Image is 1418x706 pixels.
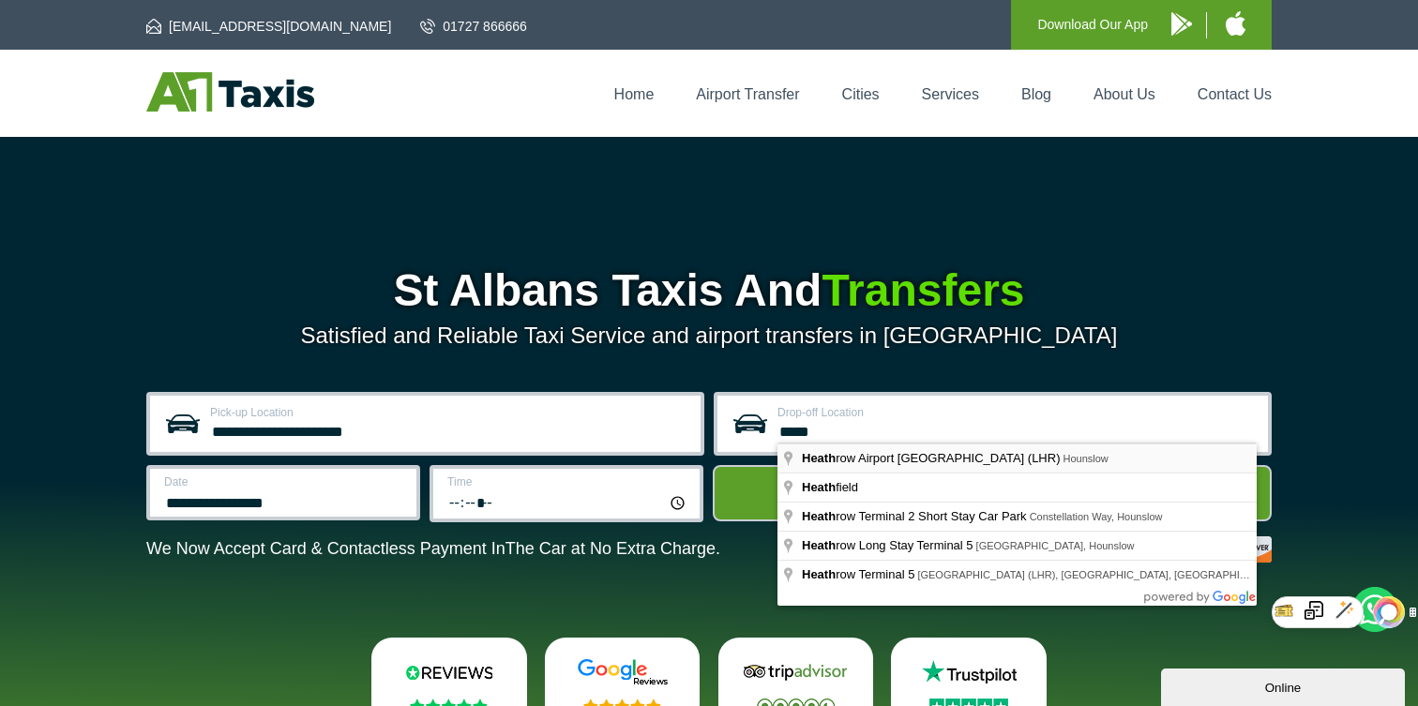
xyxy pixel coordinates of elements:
[802,480,861,494] span: field
[922,86,979,102] a: Services
[842,86,880,102] a: Cities
[802,567,836,581] span: Heath
[1226,11,1245,36] img: A1 Taxis iPhone App
[739,658,852,686] img: Tripadvisor
[420,17,527,36] a: 01727 866666
[976,540,1135,551] span: [GEOGRAPHIC_DATA], Hounslow
[917,569,1395,580] span: [GEOGRAPHIC_DATA] (LHR), [GEOGRAPHIC_DATA], [GEOGRAPHIC_DATA], [GEOGRAPHIC_DATA]
[210,407,689,418] label: Pick-up Location
[802,451,836,465] span: Heath
[1063,453,1108,464] span: Hounslow
[913,658,1025,686] img: Trustpilot
[393,658,505,686] img: Reviews.io
[713,465,1272,521] button: Get Quote
[146,323,1272,349] p: Satisfied and Reliable Taxi Service and airport transfers in [GEOGRAPHIC_DATA]
[1037,13,1148,37] p: Download Our App
[146,539,720,559] p: We Now Accept Card & Contactless Payment In
[566,658,679,686] img: Google
[802,509,1030,523] span: row Terminal 2 Short Stay Car Park
[505,539,720,558] span: The Car at No Extra Charge.
[146,268,1272,313] h1: St Albans Taxis And
[696,86,799,102] a: Airport Transfer
[1094,86,1155,102] a: About Us
[1161,665,1409,706] iframe: chat widget
[146,17,391,36] a: [EMAIL_ADDRESS][DOMAIN_NAME]
[146,72,314,112] img: A1 Taxis St Albans LTD
[802,567,917,581] span: row Terminal 5
[447,476,688,488] label: Time
[1198,86,1272,102] a: Contact Us
[802,509,836,523] span: Heath
[822,265,1024,315] span: Transfers
[614,86,655,102] a: Home
[1021,86,1051,102] a: Blog
[164,476,405,488] label: Date
[802,480,836,494] span: Heath
[802,538,836,552] span: Heath
[802,451,1063,465] span: row Airport [GEOGRAPHIC_DATA] (LHR)
[802,538,976,552] span: row Long Stay Terminal 5
[1030,511,1163,522] span: Constellation Way, Hounslow
[777,407,1257,418] label: Drop-off Location
[1171,12,1192,36] img: A1 Taxis Android App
